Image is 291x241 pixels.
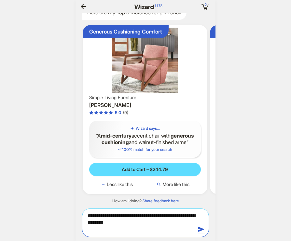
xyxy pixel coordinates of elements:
div: Generous Cushioning Comfort [89,28,162,35]
span: star [94,111,98,115]
div: 5.0 [115,110,121,115]
span: More like this [162,181,189,187]
span: star [104,111,108,115]
span: Add to Cart – $244.79 [122,167,168,172]
button: Add to Cart – $244.79 [89,163,201,176]
div: How am I doing? [76,198,215,204]
b: generous cushioning [102,132,194,146]
span: Less like this [107,181,133,187]
img: Pamela Armchair [85,28,205,93]
span: star [109,111,113,115]
button: Less like this [89,181,145,188]
div: (9) [123,110,128,115]
span: 2 [204,2,207,7]
h3: [PERSON_NAME] [89,102,201,109]
span: Simple Living Furniture [89,95,136,100]
span: star [99,111,103,115]
b: mid-century [101,132,132,139]
h5: Wizard says... [136,126,160,131]
q: A accent chair with and walnut-finished arms [94,132,196,146]
div: Generous Cushioning ComfortPamela ArmchairSimple Living Furniture[PERSON_NAME]5.0 out of 5 stars(... [83,25,207,194]
a: Share feedback here [143,198,179,203]
button: More like this [145,181,201,188]
span: 100 % match for your search [118,147,172,152]
div: 5.0 out of 5 stars [89,110,121,115]
span: star [89,111,93,115]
